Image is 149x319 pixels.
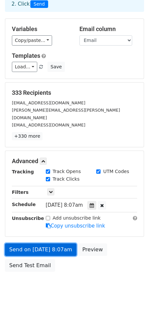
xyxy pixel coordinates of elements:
h5: Advanced [12,158,137,165]
small: [EMAIL_ADDRESS][DOMAIN_NAME] [12,123,85,127]
a: +330 more [12,132,43,140]
strong: Schedule [12,202,36,207]
label: UTM Codes [103,168,129,175]
small: [EMAIL_ADDRESS][DOMAIN_NAME] [12,100,85,105]
a: Load... [12,62,37,72]
label: Add unsubscribe link [53,215,101,222]
iframe: Chat Widget [116,287,149,319]
label: Track Opens [53,168,81,175]
a: Send on [DATE] 8:07am [5,243,76,256]
h5: 333 Recipients [12,89,137,96]
h5: Variables [12,25,70,33]
label: Track Clicks [53,176,80,183]
span: [DATE] 8:07am [46,202,83,208]
a: Copy/paste... [12,35,52,46]
a: Send Test Email [5,259,55,272]
span: Send [30,0,48,8]
button: Save [47,62,65,72]
a: Templates [12,52,40,59]
a: Copy unsubscribe link [46,223,105,229]
strong: Tracking [12,169,34,174]
strong: Unsubscribe [12,216,44,221]
strong: Filters [12,190,29,195]
h5: Email column [79,25,137,33]
small: [PERSON_NAME][EMAIL_ADDRESS][PERSON_NAME][DOMAIN_NAME] [12,108,120,120]
a: Preview [78,243,107,256]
